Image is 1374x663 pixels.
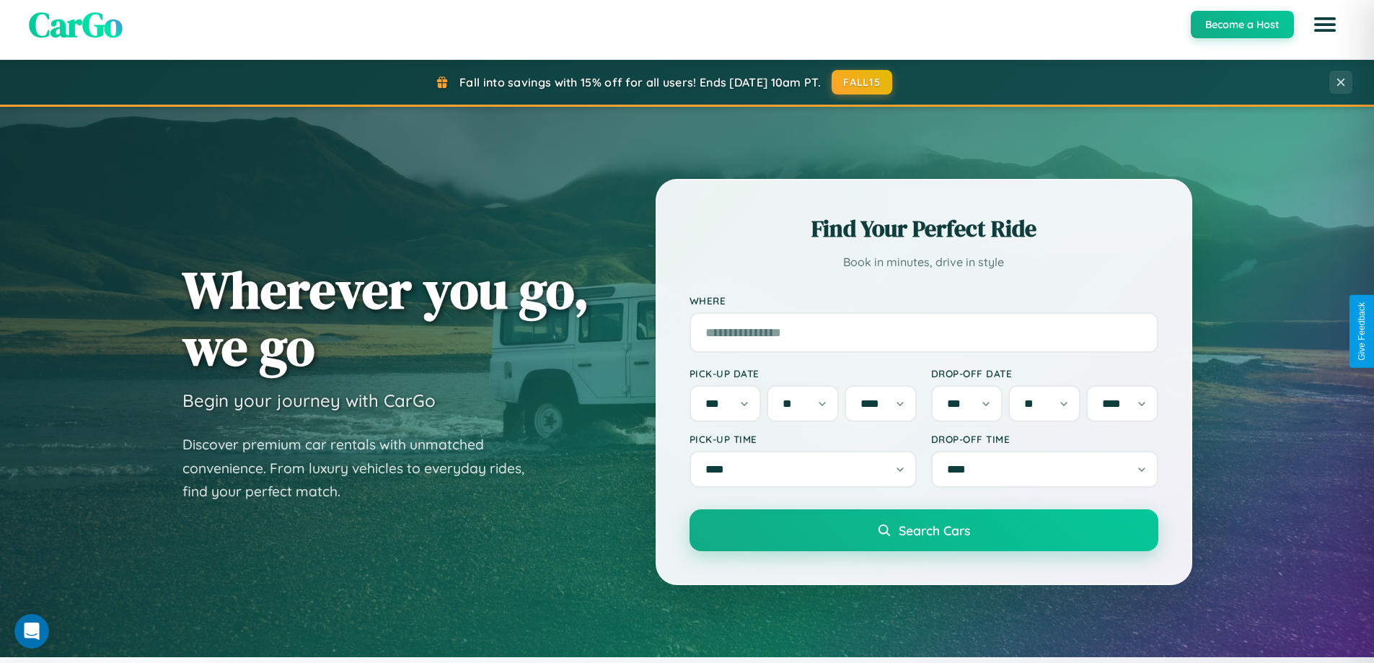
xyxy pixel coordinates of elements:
button: FALL15 [832,70,892,95]
button: Search Cars [690,509,1158,551]
label: Drop-off Time [931,433,1158,445]
div: Give Feedback [1357,302,1367,361]
button: Open menu [1305,4,1345,45]
label: Where [690,294,1158,307]
label: Pick-up Date [690,367,917,379]
p: Book in minutes, drive in style [690,252,1158,273]
h2: Find Your Perfect Ride [690,213,1158,245]
iframe: Intercom live chat [14,614,49,649]
button: Become a Host [1191,11,1294,38]
h1: Wherever you go, we go [182,261,589,375]
span: CarGo [29,1,123,48]
h3: Begin your journey with CarGo [182,390,436,411]
span: Fall into savings with 15% off for all users! Ends [DATE] 10am PT. [459,75,821,89]
label: Pick-up Time [690,433,917,445]
p: Discover premium car rentals with unmatched convenience. From luxury vehicles to everyday rides, ... [182,433,543,504]
span: Search Cars [899,522,970,538]
label: Drop-off Date [931,367,1158,379]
